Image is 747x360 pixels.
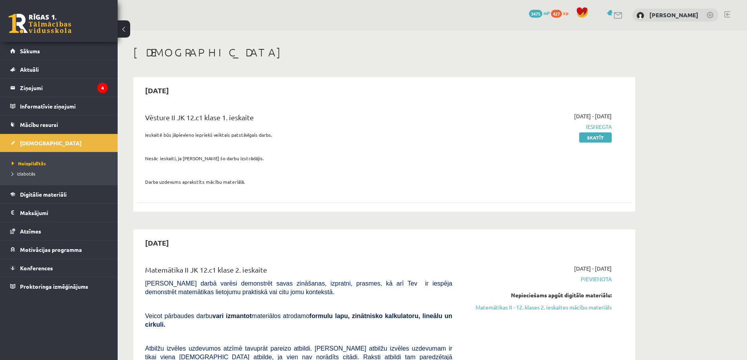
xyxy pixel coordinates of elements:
[145,313,452,328] b: formulu lapu, zinātnisko kalkulatoru, lineālu un cirkuli.
[10,97,108,115] a: Informatīvie ziņojumi
[12,160,46,166] span: Neizpildītās
[464,275,612,283] span: Pievienota
[10,79,108,97] a: Ziņojumi4
[464,291,612,299] div: Nepieciešams apgūt digitālo materiālu:
[145,264,452,279] div: Matemātika II JK 12.c1 klase 2. ieskaite
[20,97,108,115] legend: Informatīvie ziņojumi
[137,81,177,99] h2: [DATE]
[551,10,562,18] span: 427
[10,116,108,134] a: Mācību resursi
[20,139,82,147] span: [DEMOGRAPHIC_DATA]
[20,283,88,290] span: Proktoringa izmēģinājums
[20,264,53,271] span: Konferences
[464,123,612,131] span: Iesniegta
[20,79,108,97] legend: Ziņojumi
[213,313,252,319] b: vari izmantot
[9,14,71,33] a: Rīgas 1. Tālmācības vidusskola
[20,246,82,253] span: Motivācijas programma
[12,170,35,177] span: Izlabotās
[12,160,110,167] a: Neizpildītās
[10,204,108,222] a: Maksājumi
[543,10,550,16] span: mP
[574,112,612,120] span: [DATE] - [DATE]
[574,264,612,273] span: [DATE] - [DATE]
[10,185,108,203] a: Digitālie materiāli
[137,233,177,252] h2: [DATE]
[133,46,635,59] h1: [DEMOGRAPHIC_DATA]
[579,132,612,143] a: Skatīt
[10,277,108,295] a: Proktoringa izmēģinājums
[10,241,108,259] a: Motivācijas programma
[551,10,572,16] a: 427 xp
[10,60,108,78] a: Aktuāli
[20,191,67,198] span: Digitālie materiāli
[20,228,41,235] span: Atzīmes
[10,259,108,277] a: Konferences
[97,83,108,93] i: 4
[20,204,108,222] legend: Maksājumi
[10,222,108,240] a: Atzīmes
[145,280,452,295] span: [PERSON_NAME] darbā varēsi demonstrēt savas zināšanas, izpratni, prasmes, kā arī Tev ir iespēja d...
[464,303,612,311] a: Matemātikas II - 12. klases 2. ieskaites mācību materiāls
[636,12,644,20] img: Kristaps Dāvis Gailītis
[529,10,550,16] a: 3475 mP
[20,66,39,73] span: Aktuāli
[145,313,452,328] span: Veicot pārbaudes darbu materiālos atrodamo
[563,10,568,16] span: xp
[10,42,108,60] a: Sākums
[145,178,452,185] p: Darba uzdevums aprakstīts mācību materiālā.
[145,155,452,162] p: Nesāc ieskaiti, ja [PERSON_NAME] šo darbu izstrādājis.
[145,131,452,138] p: Ieskaitē būs jāpievieno iepriekš veiktais patstāvīgais darbs.
[10,134,108,152] a: [DEMOGRAPHIC_DATA]
[145,112,452,127] div: Vēsture II JK 12.c1 klase 1. ieskaite
[20,47,40,54] span: Sākums
[649,11,698,19] a: [PERSON_NAME]
[12,170,110,177] a: Izlabotās
[529,10,542,18] span: 3475
[20,121,58,128] span: Mācību resursi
